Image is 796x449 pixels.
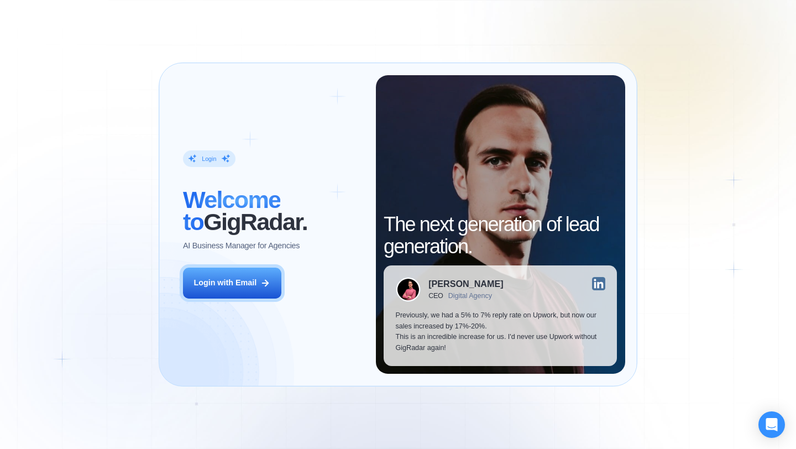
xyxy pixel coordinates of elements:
[202,155,216,163] div: Login
[448,292,492,300] div: Digital Agency
[183,268,281,299] button: Login with Email
[758,411,785,438] div: Open Intercom Messenger
[183,241,300,252] p: AI Business Manager for Agencies
[193,278,256,289] div: Login with Email
[384,213,617,257] h2: The next generation of lead generation.
[183,186,280,235] span: Welcome to
[428,279,503,288] div: [PERSON_NAME]
[183,189,364,233] h2: ‍ GigRadar.
[428,292,443,300] div: CEO
[396,310,605,354] p: Previously, we had a 5% to 7% reply rate on Upwork, but now our sales increased by 17%-20%. This ...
